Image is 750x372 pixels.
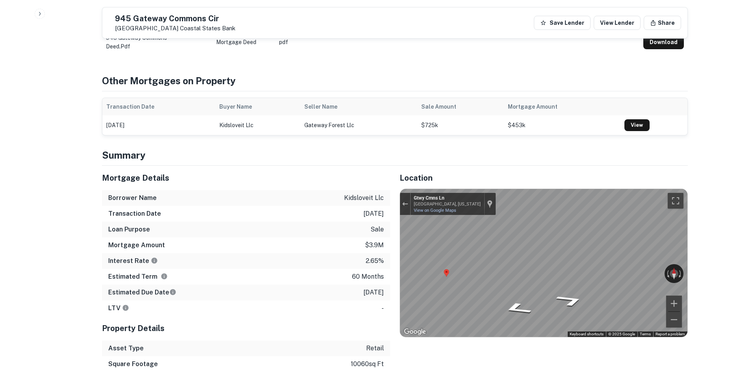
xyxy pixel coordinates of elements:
a: Report a problem [656,332,685,336]
button: Exit the Street View [400,198,410,209]
button: Rotate counterclockwise [665,264,670,283]
p: 2.65% [366,256,384,266]
h6: Estimated Term [108,272,168,281]
button: Zoom out [666,312,682,328]
p: - [381,304,384,313]
a: Open this area in Google Maps (opens a new window) [402,327,428,337]
h4: Summary [102,148,688,162]
div: [GEOGRAPHIC_DATA], [US_STATE] [414,202,481,207]
th: Buyer Name [215,98,300,115]
h5: 945 Gateway Commons Cir [115,15,235,22]
td: kidsloveit llc [215,115,300,135]
h5: Property Details [102,322,390,334]
a: View Lender [594,16,641,30]
path: Go Northeast, Gtwy Cmns Ln [544,291,596,309]
span: © 2025 Google [608,332,635,336]
a: Show location on map [487,200,493,208]
p: retail [366,344,384,353]
h6: Square Footage [108,359,158,369]
button: Save Lender [534,16,591,30]
h5: Location [400,172,688,184]
button: Reset the view [670,264,678,283]
img: Google [402,327,428,337]
button: Rotate clockwise [678,264,683,283]
button: Share [644,16,681,30]
td: Mortgage Deed [212,30,275,55]
button: Zoom in [666,296,682,311]
h6: Asset Type [108,344,144,353]
svg: The interest rates displayed on the website are for informational purposes only and may be report... [151,257,158,264]
p: 10060 sq ft [351,359,384,369]
h5: Mortgage Details [102,172,390,184]
p: [DATE] [363,288,384,297]
th: Seller Name [300,98,417,115]
p: 60 months [352,272,384,281]
h6: Interest Rate [108,256,158,266]
h6: Estimated Due Date [108,288,176,297]
p: sale [370,225,384,234]
h6: Transaction Date [108,209,161,218]
td: pdf [275,30,639,55]
th: Sale Amount [417,98,504,115]
a: View on Google Maps [414,208,456,213]
button: Keyboard shortcuts [570,331,604,337]
p: $3.9m [365,241,384,250]
td: [DATE] [102,115,215,135]
div: Street View [400,189,687,337]
svg: LTVs displayed on the website are for informational purposes only and may be reported incorrectly... [122,304,129,311]
h6: LTV [108,304,129,313]
h6: Mortgage Amount [108,241,165,250]
td: gateway forest llc [300,115,417,135]
td: $725k [417,115,504,135]
td: $453k [504,115,620,135]
h6: Borrower Name [108,193,157,203]
p: [GEOGRAPHIC_DATA] [115,25,235,32]
button: Download [643,35,684,49]
svg: Estimate is based on a standard schedule for this type of loan. [169,289,176,296]
p: kidsloveit llc [344,193,384,203]
path: Go Southwest, Gtwy Cmns Ln [491,299,543,318]
a: Terms [640,332,651,336]
th: Mortgage Amount [504,98,620,115]
td: 945 gateway commons - deed.pdf [102,30,212,55]
iframe: Chat Widget [711,309,750,347]
div: Map [400,189,687,337]
div: Gtwy Cmns Ln [414,195,481,202]
h6: Loan Purpose [108,225,150,234]
h4: Other Mortgages on Property [102,74,688,88]
p: [DATE] [363,209,384,218]
a: View [624,119,650,131]
a: Coastal States Bank [180,25,235,31]
svg: Term is based on a standard schedule for this type of loan. [161,273,168,280]
th: Transaction Date [102,98,215,115]
button: Toggle fullscreen view [668,193,683,209]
